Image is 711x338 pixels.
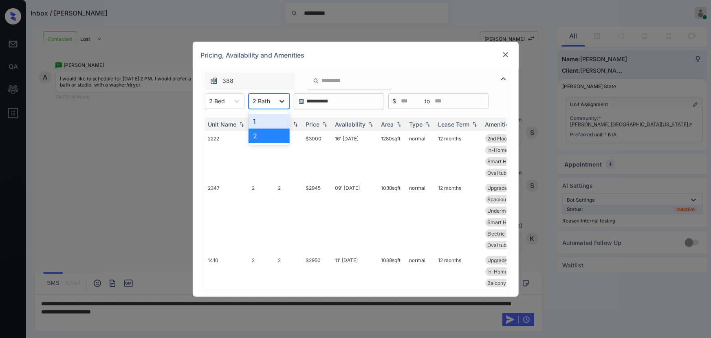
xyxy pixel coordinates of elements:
[367,121,375,127] img: sorting
[205,131,249,180] td: 2222
[378,131,406,180] td: 1280 sqft
[275,253,303,325] td: 2
[381,121,394,128] div: Area
[499,74,508,84] img: icon-zuma
[435,131,482,180] td: 12 months
[205,180,249,253] td: 2347
[332,180,378,253] td: 09' [DATE]
[488,136,509,142] span: 2nd Floor
[488,280,506,286] span: Balcony
[471,121,479,127] img: sorting
[321,121,329,127] img: sorting
[488,231,523,237] span: Electric Firepl...
[488,185,522,191] span: Upgrades: 2x2
[210,77,218,85] img: icon-zuma
[249,180,275,253] td: 2
[502,51,510,59] img: close
[438,121,470,128] div: Lease Term
[275,131,303,180] td: 2
[313,77,319,84] img: icon-zuma
[435,180,482,253] td: 12 months
[488,219,530,225] span: Smart Home Lock
[335,121,366,128] div: Availability
[249,253,275,325] td: 2
[406,180,435,253] td: normal
[378,253,406,325] td: 1038 sqft
[488,196,525,202] span: Spacious Closet
[488,257,522,263] span: Upgrades: 2x2
[306,121,320,128] div: Price
[291,121,299,127] img: sorting
[393,97,396,106] span: $
[378,180,406,253] td: 1038 sqft
[249,114,290,129] div: 1
[406,253,435,325] td: normal
[303,131,332,180] td: $3000
[488,147,532,153] span: In-Home Washer ...
[249,131,275,180] td: 2
[424,121,432,127] img: sorting
[275,180,303,253] td: 2
[332,131,378,180] td: 16' [DATE]
[332,253,378,325] td: 11' [DATE]
[303,253,332,325] td: $2950
[409,121,423,128] div: Type
[223,76,234,85] span: 388
[238,121,246,127] img: sorting
[249,129,290,143] div: 2
[488,170,507,176] span: Oval tub
[395,121,403,127] img: sorting
[485,121,513,128] div: Amenities
[488,158,530,165] span: Smart Home Lock
[205,253,249,325] td: 1410
[425,97,430,106] span: to
[488,242,507,248] span: Oval tub
[303,180,332,253] td: $2945
[193,42,519,69] div: Pricing, Availability and Amenities
[488,208,528,214] span: Undermount Sink
[208,121,237,128] div: Unit Name
[435,253,482,325] td: 12 months
[488,269,532,275] span: In-Home Washer ...
[406,131,435,180] td: normal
